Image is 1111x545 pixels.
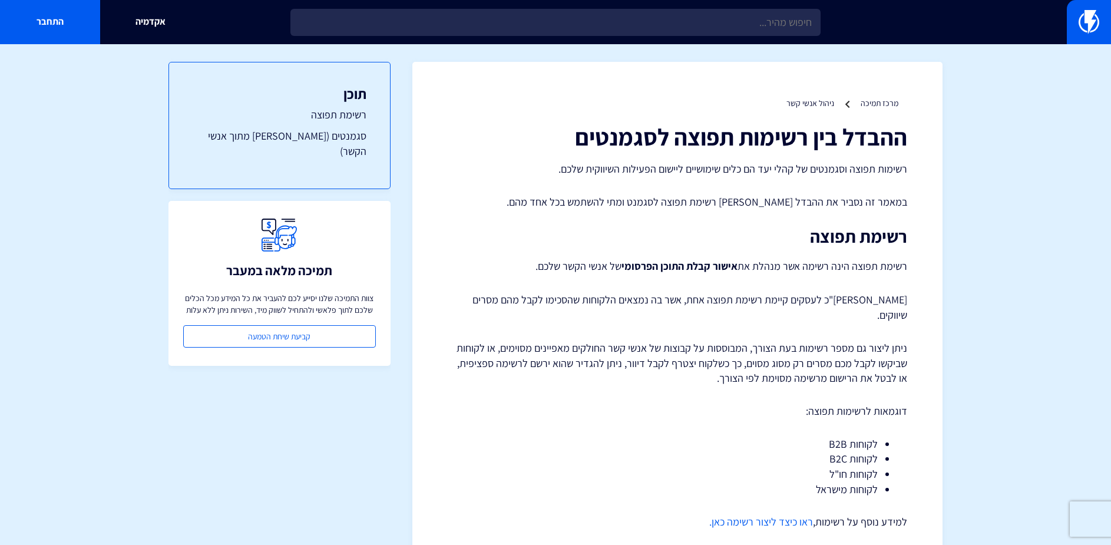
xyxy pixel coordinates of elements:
[193,86,366,101] h3: תוכן
[448,161,907,177] p: רשימות תפוצה וסגמנטים של קהלי יעד הם כלים שימושיים ליישום הפעילות השיווקית שלכם.
[448,514,907,530] p: למידע נוסף על רשימות,
[477,482,878,497] li: לקוחות מישראל
[193,107,366,123] a: רשימת תפוצה
[477,451,878,467] li: לקוחות B2C
[448,341,907,386] p: ניתן ליצור גם מספר רשימות בעת הצורך, המבוססות על קבוצות של אנשי קשר החולקים מאפיינים מסוימים, או ...
[183,325,376,348] a: קביעת שיחת הטמעה
[448,124,907,150] h1: ההבדל בין רשימות תפוצה לסגמנטים
[786,98,834,108] a: ניהול אנשי קשר
[477,467,878,482] li: לקוחות חו"ל
[621,259,738,273] strong: אישור קבלת התוכן הפרסומי
[448,227,907,246] h2: רשימת תפוצה
[193,128,366,158] a: סגמנטים ([PERSON_NAME] מתוך אנשי הקשר)
[861,98,898,108] a: מרכז תמיכה
[226,263,332,278] h3: תמיכה מלאה במעבר
[448,292,907,322] p: [PERSON_NAME]"כ לעסקים קיימת רשימת תפוצה אחת, אשר בה נמצאים הלקוחות שהסכימו לקבל מהם מסרים שיווקים.
[477,437,878,452] li: לקוחות B2B
[448,404,907,419] p: דוגמאות לרשימות תפוצה:
[290,9,821,36] input: חיפוש מהיר...
[183,292,376,316] p: צוות התמיכה שלנו יסייע לכם להעביר את כל המידע מכל הכלים שלכם לתוך פלאשי ולהתחיל לשווק מיד, השירות...
[448,258,907,275] p: רשימת תפוצה הינה רשימה אשר מנהלת את של אנשי הקשר שלכם.
[448,194,907,210] p: במאמר זה נסביר את ההבדל [PERSON_NAME] רשימת תפוצה לסגמנט ומתי להשתמש בכל אחד מהם.
[709,515,813,529] a: ראו כיצד ליצור רשימה כאן.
